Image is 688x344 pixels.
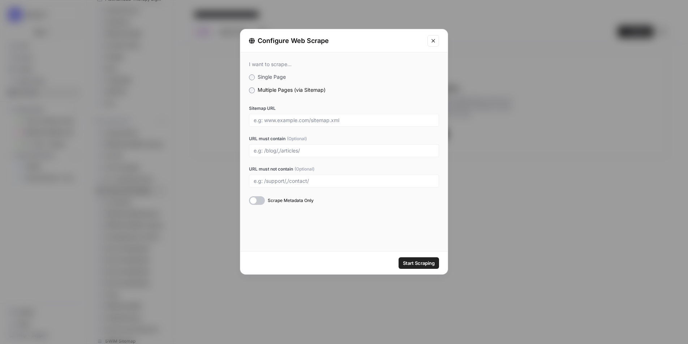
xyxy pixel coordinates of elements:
input: e.g: www.example.com/sitemap.xml [254,117,434,124]
div: I want to scrape... [249,61,439,68]
span: (Optional) [287,136,307,142]
span: (Optional) [294,166,314,172]
label: URL must contain [249,136,439,142]
span: Scrape Metadata Only [268,197,314,204]
span: Start Scraping [403,259,435,267]
span: Single Page [258,74,286,80]
span: Multiple Pages (via Sitemap) [258,87,326,93]
div: Configure Web Scrape [249,36,423,46]
label: Sitemap URL [249,105,439,112]
input: Multiple Pages (via Sitemap) [249,87,255,93]
input: Single Page [249,74,255,80]
button: Start Scraping [399,257,439,269]
label: URL must not contain [249,166,439,172]
input: e.g: /support/,/contact/ [254,178,434,184]
input: e.g: /blog/,/articles/ [254,147,434,154]
button: Close modal [427,35,439,47]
